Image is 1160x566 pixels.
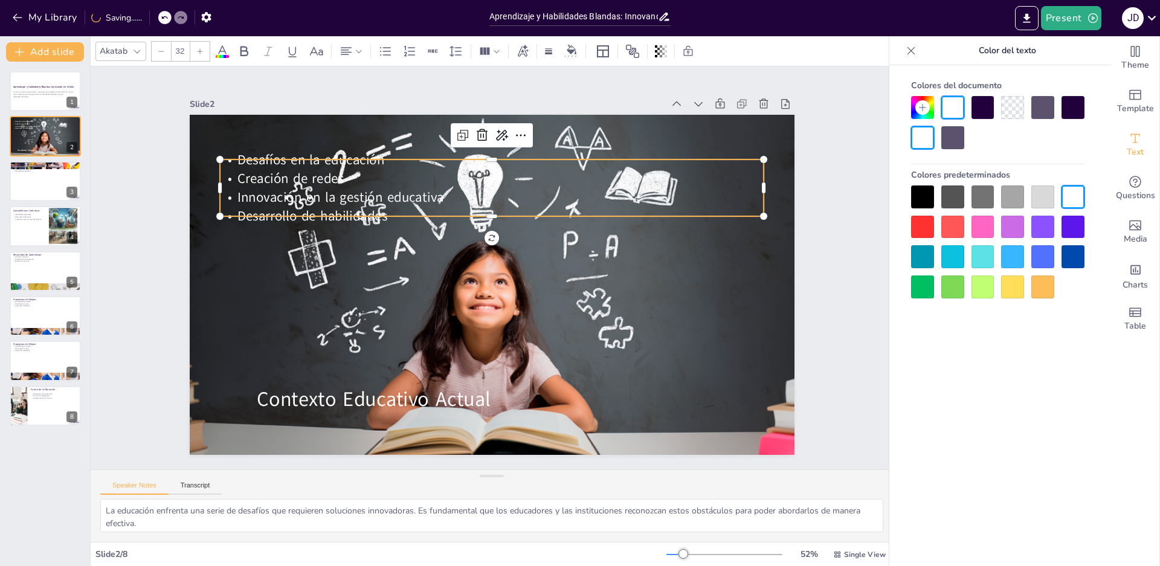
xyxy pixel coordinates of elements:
div: Get real-time input from your audience [1111,167,1159,210]
div: 7 [10,341,81,381]
p: Preparación para el mercado laboral [13,218,45,220]
p: Metodología de Investigación [13,163,77,167]
div: 2 [66,142,77,153]
span: Single View [844,550,886,559]
p: Mejora de resultados [13,350,77,352]
span: Innovación en la gestión educativa [15,125,39,127]
strong: Aprendizaje y Habilidades Blandas: Innovando en el Aula [13,86,74,89]
p: Investigación cualitativa [13,166,77,168]
button: Transcript [169,481,222,495]
p: Mejora de resultados [13,305,77,307]
div: 8 [66,411,77,422]
div: J D [1122,7,1144,29]
span: Desarrollo de habilidades [15,127,33,129]
span: Contexto Educativo Actual [18,148,45,151]
p: Acreditación de programas [13,258,77,260]
div: 4 [66,232,77,243]
div: Add text boxes [1111,123,1159,167]
p: Metodologías variadas [13,300,77,303]
span: Table [1124,320,1146,333]
div: Column Count [476,42,503,61]
div: Add charts and graphs [1111,254,1159,297]
div: Layout [593,42,613,61]
span: Theme [1121,59,1149,72]
div: Text effects [514,42,532,61]
button: Export to PowerPoint [1015,6,1039,30]
p: Resultados de Aprendizaje [13,252,77,256]
p: Un viaje a través de experiencias y resultados que fortalecen la educación en nuestra región, exp... [13,91,77,95]
span: Text [1127,146,1144,159]
p: Propuestas de Mejora [13,342,77,346]
p: Recopilación de datos [13,170,77,173]
div: Akatab [97,43,130,59]
p: Participación activa [13,303,77,305]
div: Add images, graphics, shapes or video [1111,210,1159,254]
span: Media [1124,233,1147,246]
span: Position [625,44,640,59]
div: 5 [66,277,77,288]
div: 3 [10,161,81,201]
p: Innovación pedagógica [31,394,77,397]
div: 1 [10,71,81,111]
p: Futuro de la Educación [31,387,77,391]
div: Background color [562,45,581,57]
div: 6 [66,321,77,332]
span: Charts [1123,278,1148,292]
div: 6 [10,296,81,336]
span: Contexto Educativo Actual [220,198,412,374]
span: Questions [1116,189,1155,202]
font: Color del texto [979,45,1036,56]
button: J D [1122,6,1144,30]
p: Interacción de estudiantes [13,168,77,170]
span: Creación de redes [356,24,448,109]
div: Add ready made slides [1111,80,1159,123]
div: Border settings [542,42,555,61]
div: Add a table [1111,297,1159,341]
div: Saving...... [91,12,142,24]
div: 52 % [794,548,823,560]
div: 4 [10,206,81,246]
p: Generated with [URL] [13,95,77,98]
font: Colores del documento [911,80,1002,91]
div: 8 [10,386,81,426]
p: Evaluación continua [13,260,77,262]
div: 5 [10,251,81,291]
p: Metodologías variadas [13,346,77,348]
div: 2 [10,116,81,156]
span: Innovación en la gestión educativa [344,38,509,190]
p: Habilidades esenciales [13,214,45,216]
div: 1 [66,97,77,108]
p: Desarrollo profesional [13,216,45,219]
p: Aplicación práctica [13,256,77,258]
p: Propuestas de Mejora [13,298,77,301]
div: Slide 2 / 8 [95,548,666,560]
textarea: La educación enfrenta una serie de desafíos que requieren soluciones innovadoras. Es fundamental ... [100,499,883,532]
button: My Library [9,8,82,27]
span: Creación de redes [15,123,28,125]
button: Speaker Notes [100,481,169,495]
span: Template [1117,102,1154,115]
font: Colores predeterminados [911,169,1010,181]
p: Competencias Intrínsecas [13,209,45,213]
input: Insert title [489,8,658,25]
button: Add slide [6,42,84,62]
div: 3 [66,187,77,198]
div: Change the overall theme [1111,36,1159,80]
div: 7 [66,367,77,378]
p: Participación activa [13,347,77,350]
p: Preparación para el futuro [31,397,77,399]
button: Present [1041,6,1101,30]
p: Adaptación de la educación [31,393,77,395]
span: Desafíos en la educación [15,120,33,123]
